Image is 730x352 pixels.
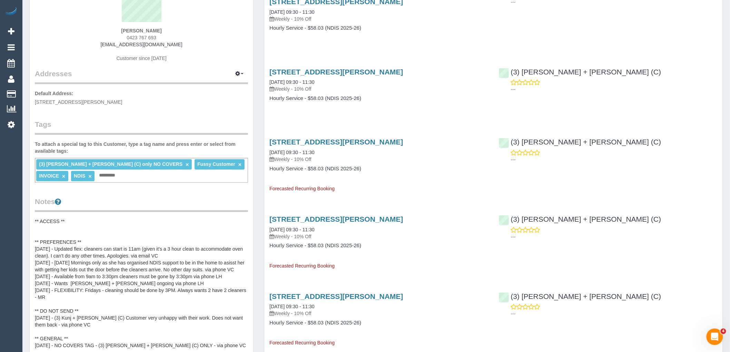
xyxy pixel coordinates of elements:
[269,292,403,300] a: [STREET_ADDRESS][PERSON_NAME]
[121,28,161,33] strong: [PERSON_NAME]
[35,90,73,97] label: Default Address:
[238,162,241,168] a: ×
[269,340,335,345] span: Forecasted Recurring Booking
[269,150,314,155] a: [DATE] 09:30 - 11:30
[269,320,488,326] h4: Hourly Service - $58.03 (NDIS 2025-26)
[269,166,488,172] h4: Hourly Service - $58.03 (NDIS 2025-26)
[499,68,661,76] a: (3) [PERSON_NAME] + [PERSON_NAME] (C)
[499,215,661,223] a: (3) [PERSON_NAME] + [PERSON_NAME] (C)
[269,25,488,31] h4: Hourly Service - $58.03 (NDIS 2025-26)
[269,95,488,101] h4: Hourly Service - $58.03 (NDIS 2025-26)
[269,156,488,163] p: Weekly - 10% Off
[499,292,661,300] a: (3) [PERSON_NAME] + [PERSON_NAME] (C)
[35,141,248,154] label: To attach a special tag to this Customer, type a tag name and press enter or select from availabl...
[707,329,723,345] iframe: Intercom live chat
[269,227,314,232] a: [DATE] 09:30 - 11:30
[269,233,488,240] p: Weekly - 10% Off
[511,310,718,317] p: ---
[269,243,488,249] h4: Hourly Service - $58.03 (NDIS 2025-26)
[101,42,182,47] a: [EMAIL_ADDRESS][DOMAIN_NAME]
[35,119,248,135] legend: Tags
[511,86,718,93] p: ---
[269,263,335,269] span: Forecasted Recurring Booking
[39,161,182,167] span: (3) [PERSON_NAME] + [PERSON_NAME] (C) only NO COVERS
[88,173,91,179] a: ×
[35,99,122,105] span: [STREET_ADDRESS][PERSON_NAME]
[269,304,314,309] a: [DATE] 09:30 - 11:30
[511,233,718,240] p: ---
[269,310,488,317] p: Weekly - 10% Off
[62,173,65,179] a: ×
[269,186,335,191] span: Forecasted Recurring Booking
[269,86,488,92] p: Weekly - 10% Off
[511,156,718,163] p: ---
[499,138,661,146] a: (3) [PERSON_NAME] + [PERSON_NAME] (C)
[269,138,403,146] a: [STREET_ADDRESS][PERSON_NAME]
[35,197,248,212] legend: Notes
[4,7,18,17] img: Automaid Logo
[269,215,403,223] a: [STREET_ADDRESS][PERSON_NAME]
[127,35,156,40] span: 0423 767 693
[269,9,314,15] a: [DATE] 09:30 - 11:30
[721,329,726,334] span: 4
[117,56,167,61] span: Customer since [DATE]
[186,162,189,168] a: ×
[269,68,403,76] a: [STREET_ADDRESS][PERSON_NAME]
[74,173,85,179] span: NDIS
[269,16,488,22] p: Weekly - 10% Off
[39,173,59,179] span: INVOICE
[269,79,314,85] a: [DATE] 09:30 - 11:30
[197,161,235,167] span: Fussy Customer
